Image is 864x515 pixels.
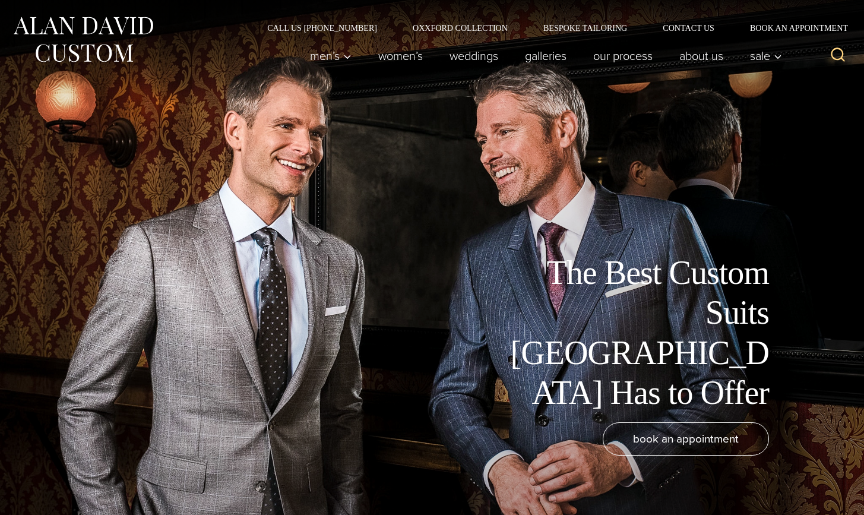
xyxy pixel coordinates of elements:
[645,24,732,32] a: Contact Us
[502,253,769,413] h1: The Best Custom Suits [GEOGRAPHIC_DATA] Has to Offer
[249,24,395,32] a: Call Us [PHONE_NUMBER]
[395,24,526,32] a: Oxxford Collection
[310,50,352,62] span: Men’s
[297,44,789,68] nav: Primary Navigation
[603,422,769,456] a: book an appointment
[580,44,666,68] a: Our Process
[633,430,739,447] span: book an appointment
[436,44,512,68] a: weddings
[12,13,154,66] img: Alan David Custom
[512,44,580,68] a: Galleries
[526,24,645,32] a: Bespoke Tailoring
[732,24,852,32] a: Book an Appointment
[249,24,852,32] nav: Secondary Navigation
[666,44,737,68] a: About Us
[365,44,436,68] a: Women’s
[824,42,852,70] button: View Search Form
[750,50,782,62] span: Sale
